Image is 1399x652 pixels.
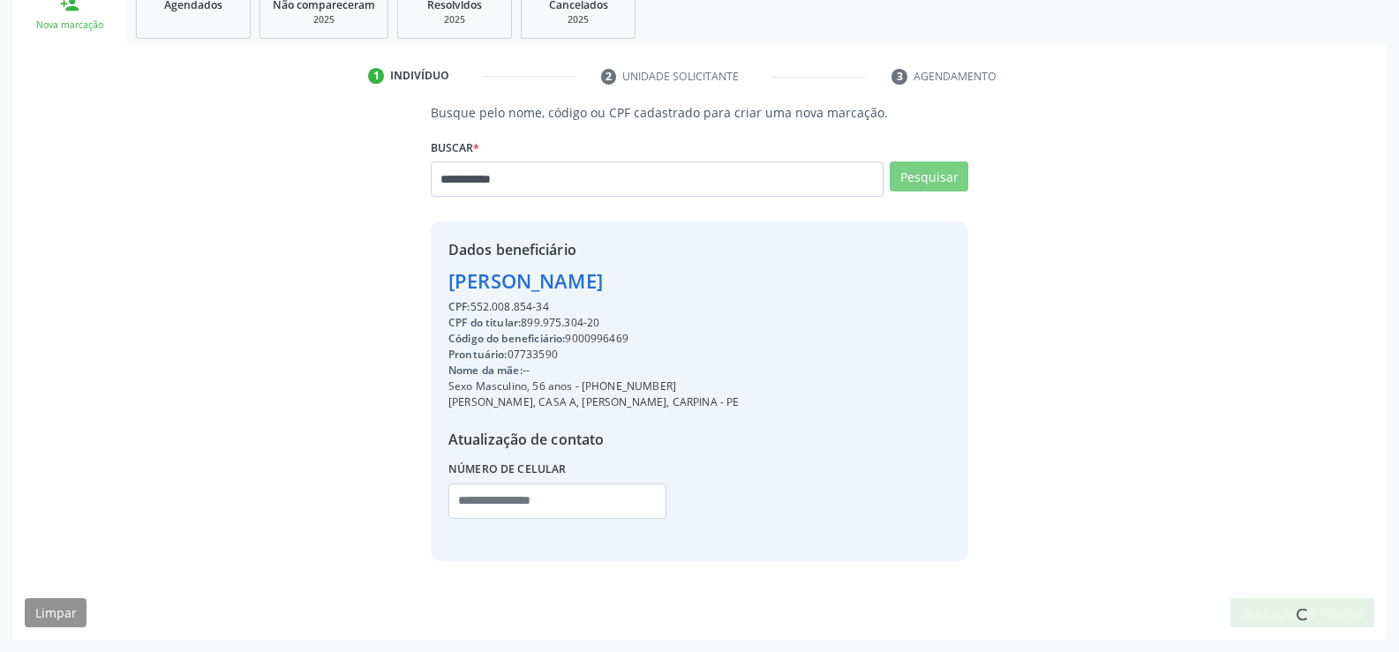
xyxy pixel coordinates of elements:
[448,299,470,314] span: CPF:
[448,363,523,378] span: Nome da mãe:
[368,68,384,84] div: 1
[448,315,740,331] div: 899.975.304-20
[448,429,740,450] div: Atualização de contato
[890,161,968,191] button: Pesquisar
[431,103,968,122] p: Busque pelo nome, código ou CPF cadastrado para criar uma nova marcação.
[25,19,115,32] div: Nova marcação
[25,598,86,628] button: Limpar
[448,331,565,346] span: Código do beneficiário:
[431,134,479,161] label: Buscar
[448,378,740,394] div: Sexo Masculino, 56 anos - [PHONE_NUMBER]
[448,299,740,315] div: 552.008.854-34
[448,363,740,378] div: --
[448,315,521,330] span: CPF do titular:
[448,347,740,363] div: 07733590
[448,347,508,362] span: Prontuário:
[448,266,740,296] div: [PERSON_NAME]
[448,394,740,410] div: [PERSON_NAME], CASA A, [PERSON_NAME], CARPINA - PE
[448,456,567,483] label: Número de celular
[448,331,740,347] div: 9000996469
[390,68,449,84] div: Indivíduo
[448,239,740,260] div: Dados beneficiário
[410,13,499,26] div: 2025
[534,13,622,26] div: 2025
[273,13,375,26] div: 2025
